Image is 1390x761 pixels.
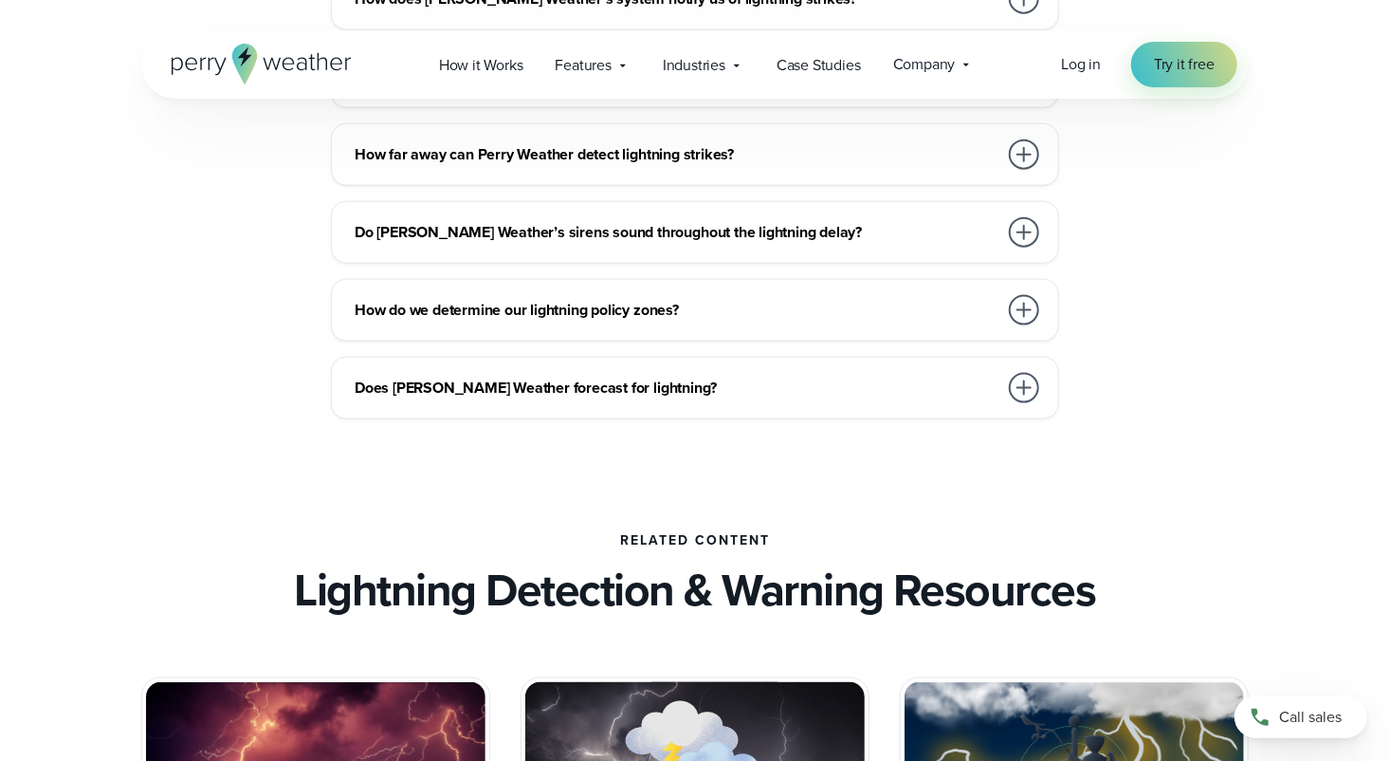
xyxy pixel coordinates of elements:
span: Features [556,54,612,77]
span: Call sales [1279,706,1342,729]
a: Try it free [1131,42,1237,87]
span: Log in [1061,53,1101,75]
h3: Do [PERSON_NAME] Weather’s sirens sound throughout the lightning delay? [355,221,997,244]
span: Try it free [1154,53,1215,76]
h2: Related Content [620,533,770,548]
a: How it Works [423,46,540,84]
h3: Does [PERSON_NAME] Weather forecast for lightning? [355,377,997,399]
span: Company [893,53,956,76]
span: Industries [663,54,725,77]
h3: How far away can Perry Weather detect lightning strikes? [355,143,997,166]
a: Case Studies [760,46,877,84]
a: Log in [1061,53,1101,76]
h3: Lightning Detection & Warning Resources [294,564,1096,617]
span: How it Works [439,54,523,77]
a: Call sales [1235,696,1367,738]
h3: How do we determine our lightning policy zones? [355,299,997,322]
span: Case Studies [777,54,861,77]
